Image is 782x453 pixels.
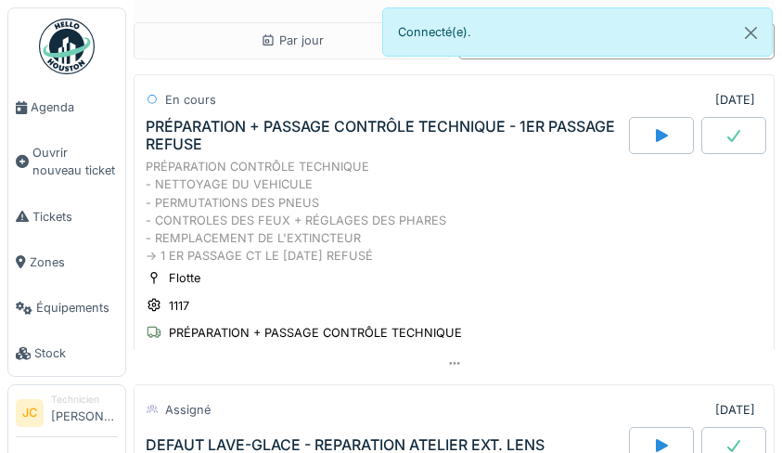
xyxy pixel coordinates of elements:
div: [DATE] [715,401,755,419]
span: Tickets [32,208,118,226]
div: [DATE] [715,91,755,109]
div: Par jour [261,32,324,49]
div: 1117 [169,297,189,315]
div: Connecté(e). [382,7,774,57]
div: Flotte [169,269,200,287]
div: Technicien [51,393,118,407]
a: Équipements [8,285,125,330]
div: En cours [165,91,216,109]
div: PRÉPARATION CONTRÔLE TECHNIQUE - NETTOYAGE DU VEHICULE - PERMUTATIONS DES PNEUS - CONTROLES DES F... [146,158,763,265]
div: Assigné [165,401,211,419]
a: Ouvrir nouveau ticket [8,130,125,193]
a: Agenda [8,84,125,130]
button: Close [730,8,772,58]
span: Ouvrir nouveau ticket [32,144,118,179]
span: Équipements [36,299,118,317]
span: Agenda [31,98,118,116]
img: Badge_color-CXgf-gQk.svg [39,19,95,74]
span: Stock [34,344,118,362]
div: PRÉPARATION + PASSAGE CONTRÔLE TECHNIQUE - 1ER PASSAGE REFUSE [146,118,625,153]
li: [PERSON_NAME] [51,393,118,433]
div: PRÉPARATION + PASSAGE CONTRÔLE TECHNIQUE [169,324,462,342]
span: Zones [30,253,118,271]
a: JC Technicien[PERSON_NAME] [16,393,118,437]
a: Tickets [8,194,125,239]
a: Zones [8,239,125,285]
li: JC [16,399,44,427]
a: Stock [8,330,125,376]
